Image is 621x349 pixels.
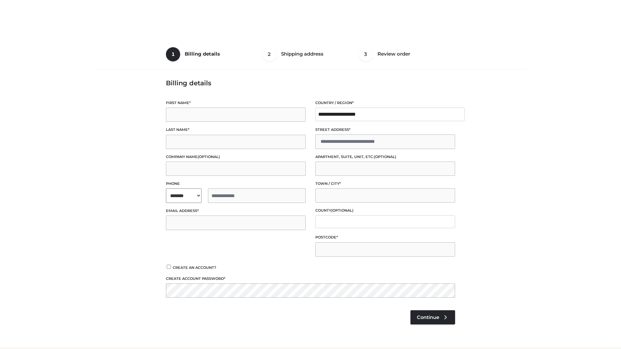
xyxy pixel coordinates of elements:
span: Billing details [185,51,220,57]
label: Email address [166,208,306,214]
label: Street address [315,127,455,133]
label: Postcode [315,234,455,240]
label: Last name [166,127,306,133]
span: Review order [377,51,410,57]
label: Town / City [315,181,455,187]
a: Continue [410,310,455,324]
label: Phone [166,181,306,187]
span: (optional) [198,154,220,159]
label: Country / Region [315,100,455,106]
span: Shipping address [281,51,323,57]
input: Create an account? [166,265,172,269]
span: Create an account? [173,265,216,270]
span: (optional) [374,154,396,159]
label: Company name [166,154,306,160]
span: 2 [262,47,277,61]
h3: Billing details [166,79,455,87]
span: (optional) [331,208,354,213]
label: Apartment, suite, unit, etc. [315,154,455,160]
span: 3 [359,47,373,61]
span: 1 [166,47,180,61]
span: Continue [417,314,439,320]
label: County [315,207,455,214]
label: First name [166,100,306,106]
label: Create account password [166,276,455,282]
